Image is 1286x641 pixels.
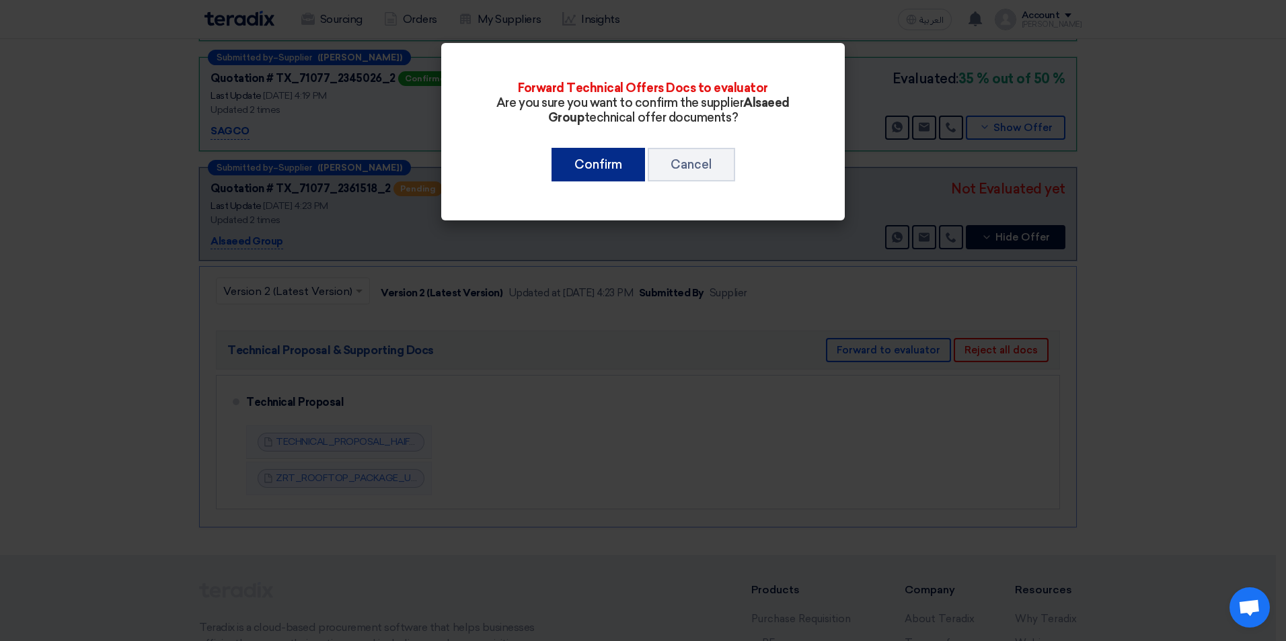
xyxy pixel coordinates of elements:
b: Alsaeed Group [548,95,790,125]
span: Forward Technical Offers Docs to evaluator [518,81,768,95]
div: Open chat [1230,587,1270,628]
span: Are you sure you want to confirm the supplier technical offer documents? [496,95,790,125]
button: Cancel [648,148,735,181]
button: Confirm [552,148,645,181]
